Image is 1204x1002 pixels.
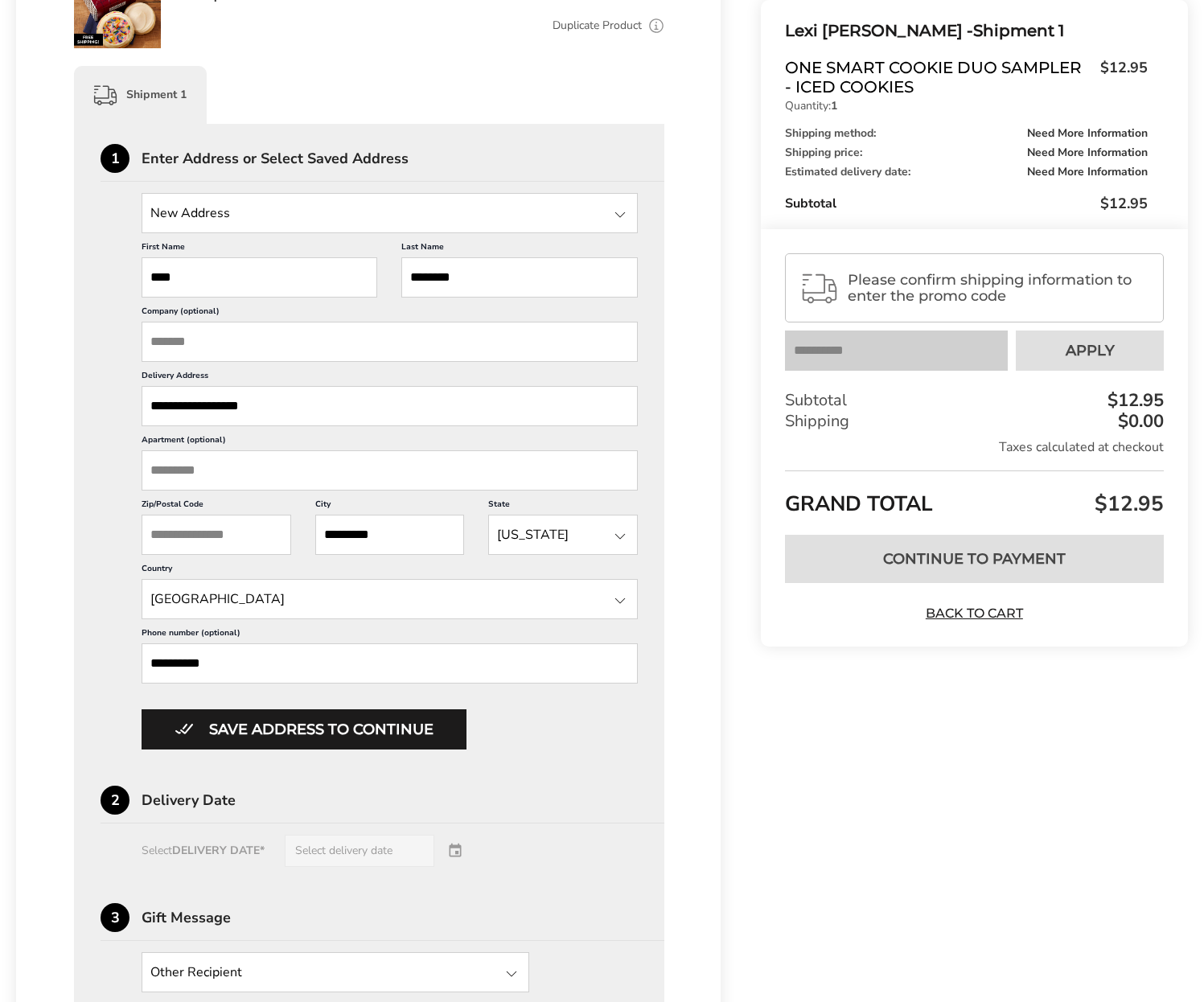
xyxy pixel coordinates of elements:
[142,499,291,515] label: Zip/Postal Code
[142,370,638,386] label: Delivery Address
[1016,331,1164,371] button: Apply
[142,257,377,298] input: First Name
[142,386,638,426] input: Delivery Address
[785,438,1164,456] div: Taxes calculated at checkout
[785,58,1148,97] a: One Smart Cookie Duo Sampler - Iced Cookies$12.95
[142,579,638,619] input: State
[1027,147,1148,158] span: Need More Information
[1066,343,1115,358] span: Apply
[785,58,1092,97] span: One Smart Cookie Duo Sampler - Iced Cookies
[1027,128,1148,139] span: Need More Information
[831,98,837,113] strong: 1
[142,627,638,643] label: Phone number (optional)
[142,193,638,233] input: State
[785,535,1164,583] button: Continue to Payment
[785,166,1148,178] div: Estimated delivery date:
[142,241,377,257] label: First Name
[848,272,1149,304] span: Please confirm shipping information to enter the promo code
[1092,58,1148,92] span: $12.95
[142,952,529,992] input: State
[1103,392,1164,409] div: $12.95
[74,66,207,124] div: Shipment 1
[785,470,1164,523] div: GRAND TOTAL
[142,910,664,925] div: Gift Message
[142,709,466,749] button: Button save address
[1100,194,1148,213] span: $12.95
[142,306,638,322] label: Company (optional)
[785,101,1148,112] p: Quantity:
[101,903,129,932] div: 3
[142,450,638,491] input: Apartment
[142,322,638,362] input: Company
[101,144,129,173] div: 1
[785,411,1164,432] div: Shipping
[142,793,664,807] div: Delivery Date
[785,194,1148,213] div: Subtotal
[1114,413,1164,430] div: $0.00
[553,17,642,35] a: Duplicate Product
[785,390,1164,411] div: Subtotal
[1027,166,1148,178] span: Need More Information
[401,241,637,257] label: Last Name
[918,605,1030,622] a: Back to Cart
[315,499,465,515] label: City
[785,18,1148,44] div: Shipment 1
[142,515,291,555] input: ZIP
[315,515,465,555] input: City
[488,515,638,555] input: State
[785,21,973,40] span: Lexi [PERSON_NAME] -
[1091,490,1164,518] span: $12.95
[785,147,1148,158] div: Shipping price:
[401,257,637,298] input: Last Name
[142,434,638,450] label: Apartment (optional)
[142,151,664,166] div: Enter Address or Select Saved Address
[142,563,638,579] label: Country
[101,786,129,815] div: 2
[785,128,1148,139] div: Shipping method:
[488,499,638,515] label: State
